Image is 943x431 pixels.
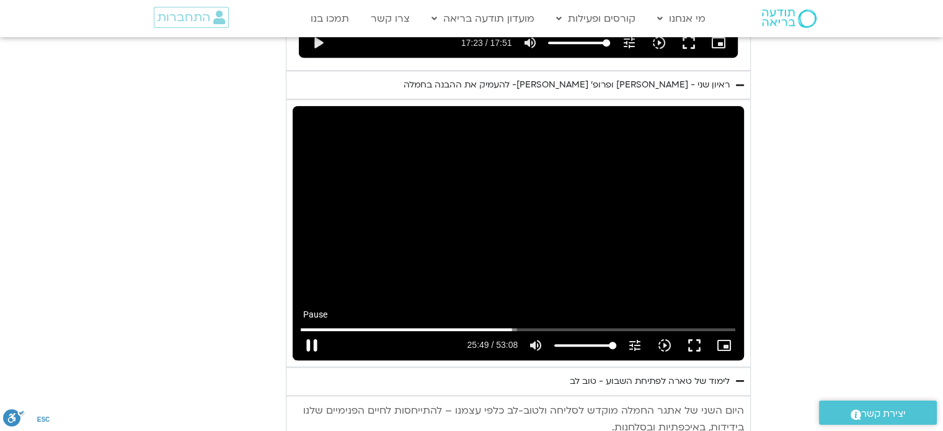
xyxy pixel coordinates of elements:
[157,11,210,24] span: התחברות
[570,374,730,389] div: לימוד של טארה לפתיחת השבוע - טוב לב
[425,7,541,30] a: מועדון תודעה בריאה
[819,401,937,425] a: יצירת קשר
[286,367,751,396] summary: לימוד של טארה לפתיחת השבוע - טוב לב
[651,7,712,30] a: מי אנחנו
[762,9,817,28] img: תודעה בריאה
[286,71,751,99] summary: ראיון שני - [PERSON_NAME] ופרופ׳ [PERSON_NAME]- להעמיק את ההבנה בחמלה
[404,78,730,92] div: ראיון שני - [PERSON_NAME] ופרופ׳ [PERSON_NAME]- להעמיק את ההבנה בחמלה
[861,406,906,422] span: יצירת קשר
[365,7,416,30] a: צרו קשר
[154,7,229,28] a: התחברות
[304,7,355,30] a: תמכו בנו
[550,7,642,30] a: קורסים ופעילות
